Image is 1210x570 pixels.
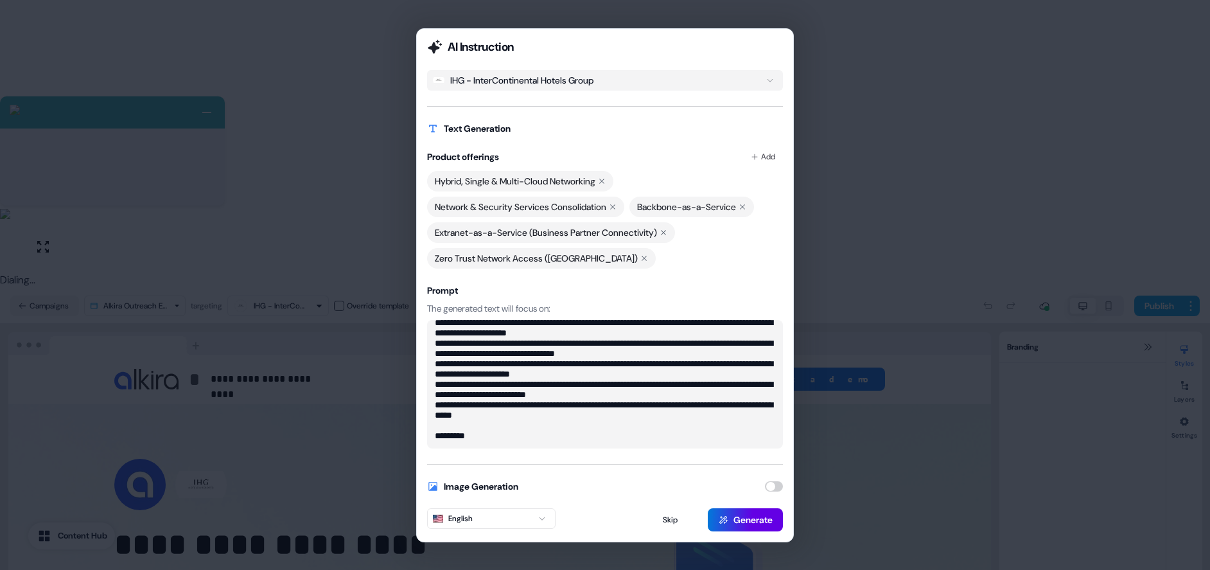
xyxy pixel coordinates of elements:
div: IHG - InterContinental Hotels Group [450,74,593,87]
button: Generate [708,508,783,531]
h3: Prompt [427,284,783,297]
div: English [433,512,473,525]
button: Add [743,145,783,168]
h2: AI Instruction [448,39,514,55]
h2: Text Generation [444,122,511,135]
div: Network & Security Services Consolidation [427,197,624,217]
h2: Product offerings [427,150,499,163]
div: Extranet-as-a-Service (Business Partner Connectivity) [427,222,675,243]
div: Hybrid, Single & Multi-Cloud Networking [427,171,613,191]
div: Zero Trust Network Access ([GEOGRAPHIC_DATA]) [427,248,656,269]
h2: Image Generation [444,480,518,493]
p: The generated text will focus on: [427,302,783,315]
div: Backbone-as-a-Service [629,197,754,217]
img: The English flag [433,515,443,522]
button: Skip [635,508,705,531]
